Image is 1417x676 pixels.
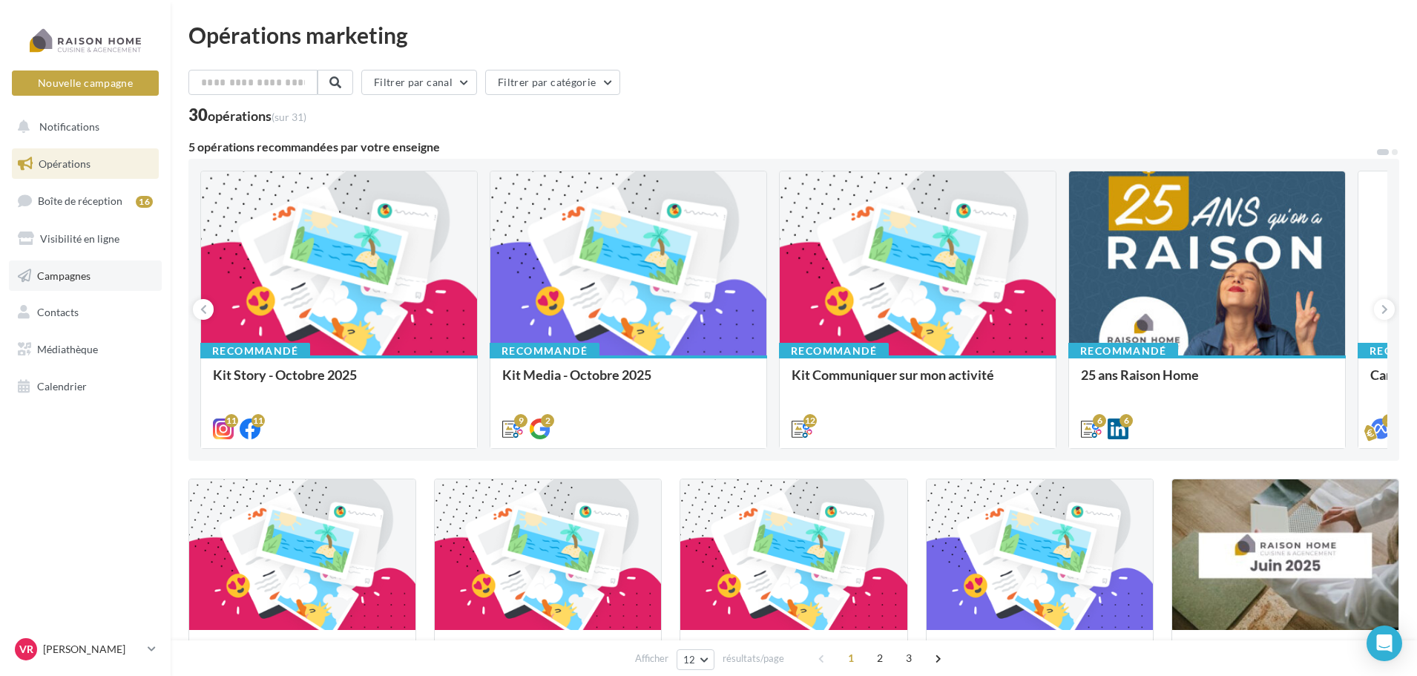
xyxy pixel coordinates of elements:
[37,380,87,393] span: Calendrier
[12,70,159,96] button: Nouvelle campagne
[9,111,156,142] button: Notifications
[1120,414,1133,427] div: 6
[213,367,465,397] div: Kit Story - Octobre 2025
[490,343,599,359] div: Recommandé
[136,196,153,208] div: 16
[361,70,477,95] button: Filtrer par canal
[272,111,306,123] span: (sur 31)
[225,414,238,427] div: 11
[803,414,817,427] div: 12
[19,642,33,657] span: VR
[868,646,892,670] span: 2
[37,269,91,281] span: Campagnes
[188,107,306,123] div: 30
[9,223,162,255] a: Visibilité en ligne
[188,141,1375,153] div: 5 opérations recommandées par votre enseigne
[1068,343,1178,359] div: Recommandé
[792,367,1044,397] div: Kit Communiquer sur mon activité
[1093,414,1106,427] div: 6
[37,343,98,355] span: Médiathèque
[251,414,265,427] div: 11
[43,642,142,657] p: [PERSON_NAME]
[1382,414,1395,427] div: 3
[38,194,122,207] span: Boîte de réception
[200,343,310,359] div: Recommandé
[502,367,754,397] div: Kit Media - Octobre 2025
[40,232,119,245] span: Visibilité en ligne
[541,414,554,427] div: 2
[9,297,162,328] a: Contacts
[779,343,889,359] div: Recommandé
[39,120,99,133] span: Notifications
[9,260,162,292] a: Campagnes
[683,654,696,666] span: 12
[9,371,162,402] a: Calendrier
[37,306,79,318] span: Contacts
[9,148,162,180] a: Opérations
[635,652,668,666] span: Afficher
[9,334,162,365] a: Médiathèque
[12,635,159,663] a: VR [PERSON_NAME]
[514,414,527,427] div: 9
[677,649,714,670] button: 12
[839,646,863,670] span: 1
[188,24,1399,46] div: Opérations marketing
[897,646,921,670] span: 3
[485,70,620,95] button: Filtrer par catégorie
[208,109,306,122] div: opérations
[1367,626,1402,661] div: Open Intercom Messenger
[9,185,162,217] a: Boîte de réception16
[39,157,91,170] span: Opérations
[1081,367,1333,397] div: 25 ans Raison Home
[723,652,784,666] span: résultats/page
